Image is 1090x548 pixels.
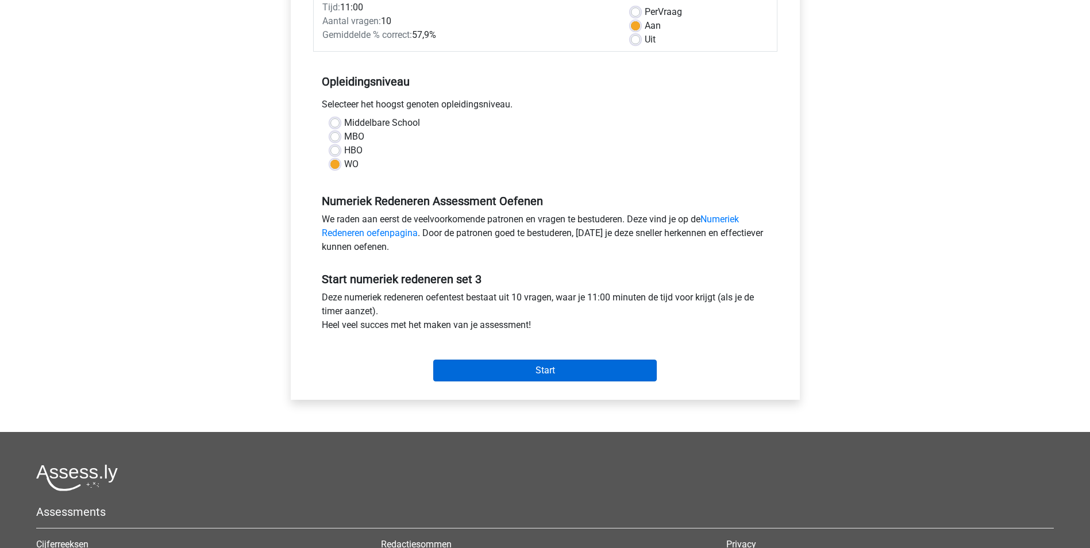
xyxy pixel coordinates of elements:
[322,29,412,40] span: Gemiddelde % correct:
[322,2,340,13] span: Tijd:
[344,157,359,171] label: WO
[645,19,661,33] label: Aan
[314,28,622,42] div: 57,9%
[344,144,363,157] label: HBO
[322,70,769,93] h5: Opleidingsniveau
[433,360,657,381] input: Start
[645,5,682,19] label: Vraag
[36,505,1054,519] h5: Assessments
[322,16,381,26] span: Aantal vragen:
[313,291,777,337] div: Deze numeriek redeneren oefentest bestaat uit 10 vragen, waar je 11:00 minuten de tijd voor krijg...
[645,33,656,47] label: Uit
[344,130,364,144] label: MBO
[344,116,420,130] label: Middelbare School
[322,194,769,208] h5: Numeriek Redeneren Assessment Oefenen
[322,272,769,286] h5: Start numeriek redeneren set 3
[314,14,622,28] div: 10
[322,214,739,238] a: Numeriek Redeneren oefenpagina
[314,1,622,14] div: 11:00
[645,6,658,17] span: Per
[313,98,777,116] div: Selecteer het hoogst genoten opleidingsniveau.
[36,464,118,491] img: Assessly logo
[313,213,777,258] div: We raden aan eerst de veelvoorkomende patronen en vragen te bestuderen. Deze vind je op de . Door...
